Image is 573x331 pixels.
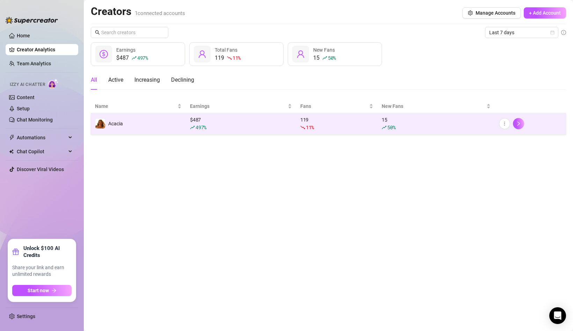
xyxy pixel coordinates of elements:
span: Start now [28,288,49,293]
span: 50 % [328,54,336,61]
div: Declining [171,76,194,84]
span: rise [190,125,195,130]
span: user [198,50,206,58]
a: Content [17,95,35,100]
span: fall [300,125,305,130]
div: All [91,76,97,84]
th: Fans [296,100,378,113]
span: gift [12,248,19,255]
span: Earnings [116,47,135,53]
th: Name [91,100,186,113]
span: Automations [17,132,66,143]
div: Increasing [134,76,160,84]
th: Earnings [186,100,296,113]
span: user [296,50,305,58]
span: Fans [300,102,368,110]
span: arrow-right [52,288,57,293]
span: more [502,121,507,126]
input: Search creators [101,29,159,36]
a: Setup [17,106,30,111]
span: Name [95,102,176,110]
span: rise [132,56,137,60]
div: $487 [116,54,148,62]
span: Earnings [190,102,286,110]
span: calendar [550,30,554,35]
div: 119 [215,54,241,62]
a: Creator Analytics [17,44,73,55]
span: setting [468,10,473,15]
span: Share your link and earn unlimited rewards [12,264,72,278]
div: 119 [300,116,374,131]
span: Total Fans [215,47,237,53]
th: New Fans [377,100,494,113]
span: info-circle [561,30,566,35]
span: 497 % [137,54,148,61]
a: Home [17,33,30,38]
a: Chat Monitoring [17,117,53,123]
span: 11 % [233,54,241,61]
button: Manage Accounts [462,7,521,19]
div: $ 487 [190,116,292,131]
img: logo-BBDzfeDw.svg [6,17,58,24]
span: New Fans [313,47,335,53]
span: 50 % [387,124,395,131]
span: 1 connected accounts [135,10,185,16]
span: Izzy AI Chatter [10,81,45,88]
div: Open Intercom Messenger [549,307,566,324]
h2: Creators [91,5,185,18]
button: Start nowarrow-right [12,285,72,296]
span: Acacia [108,121,123,126]
span: + Add Account [529,10,561,16]
span: rise [382,125,387,130]
span: New Fans [382,102,485,110]
span: thunderbolt [9,135,15,140]
span: 11 % [306,124,314,131]
button: right [513,118,524,129]
span: 497 % [196,124,206,131]
img: AI Chatter [48,79,59,89]
span: right [516,121,521,126]
a: Settings [17,314,35,319]
div: 15 [382,116,490,131]
strong: Unlock $100 AI Credits [23,245,72,259]
div: 15 [313,54,336,62]
img: Chat Copilot [9,149,14,154]
span: rise [322,56,327,60]
span: Chat Copilot [17,146,66,157]
img: Acacia [95,119,105,128]
span: Manage Accounts [476,10,515,16]
span: fall [227,56,232,60]
span: dollar-circle [100,50,108,58]
span: search [95,30,100,35]
div: Active [108,76,123,84]
span: Last 7 days [489,27,554,38]
a: Discover Viral Videos [17,167,64,172]
button: + Add Account [524,7,566,19]
a: Team Analytics [17,61,51,66]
